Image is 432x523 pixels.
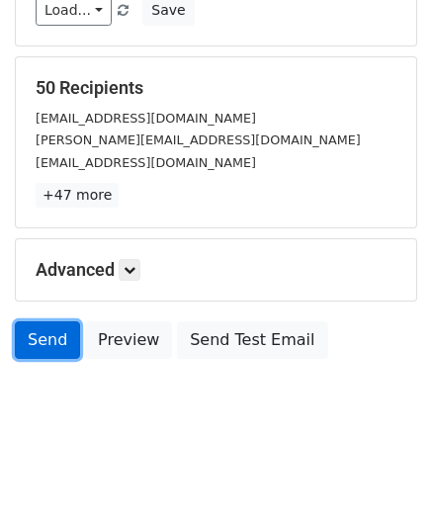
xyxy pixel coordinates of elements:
small: [PERSON_NAME][EMAIL_ADDRESS][DOMAIN_NAME] [36,132,361,147]
small: [EMAIL_ADDRESS][DOMAIN_NAME] [36,111,256,126]
a: +47 more [36,183,119,208]
a: Send [15,321,80,359]
a: Send Test Email [177,321,327,359]
a: Preview [85,321,172,359]
h5: 50 Recipients [36,77,396,99]
iframe: Chat Widget [333,428,432,523]
h5: Advanced [36,259,396,281]
small: [EMAIL_ADDRESS][DOMAIN_NAME] [36,155,256,170]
